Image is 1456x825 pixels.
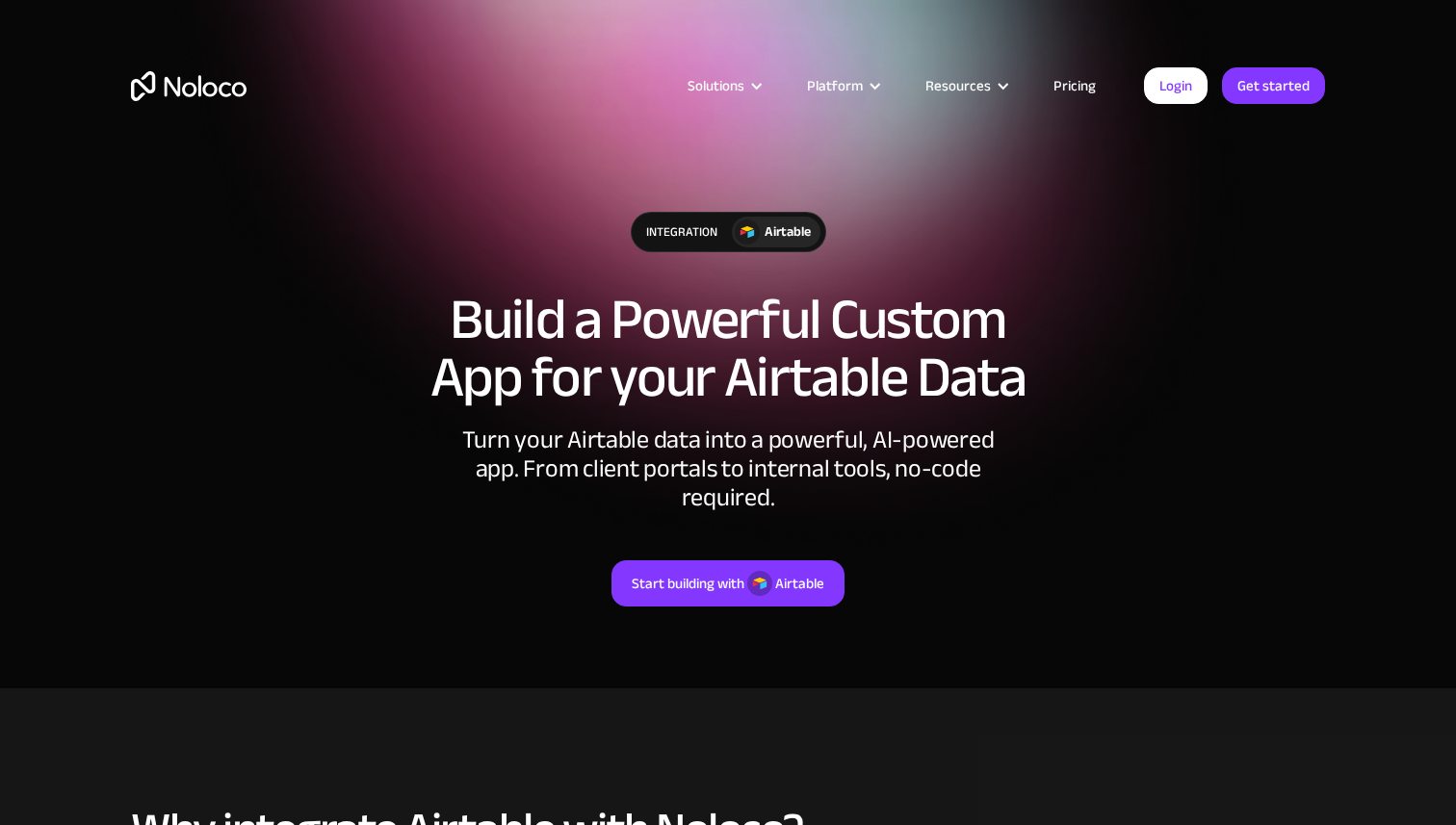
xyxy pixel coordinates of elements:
div: Airtable [775,571,824,596]
div: Solutions [688,73,744,98]
div: integration [632,213,732,251]
div: Airtable [765,221,811,243]
div: Resources [925,73,991,98]
a: Login [1144,67,1208,104]
div: Platform [783,73,901,98]
div: Turn your Airtable data into a powerful, AI-powered app. From client portals to internal tools, n... [439,425,1017,512]
a: Start building withAirtable [611,560,845,606]
a: Get started [1222,67,1325,104]
div: Solutions [663,73,783,98]
div: Platform [807,73,863,98]
div: Start building with [632,571,744,596]
h1: Build a Powerful Custom App for your Airtable Data [131,291,1325,406]
div: Resources [901,73,1029,98]
a: Pricing [1029,73,1120,98]
a: home [131,71,247,101]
